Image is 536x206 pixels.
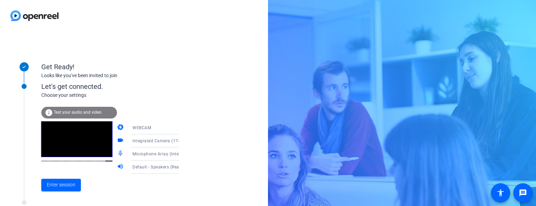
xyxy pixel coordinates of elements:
[41,81,193,92] div: Let's get connected.
[41,92,193,99] div: Choose your settings
[41,72,179,79] div: Looks like you've been invited to join
[117,163,125,171] mat-icon: volume_up
[47,181,75,188] span: Enter session
[519,189,527,197] mat-icon: message
[45,109,53,117] mat-icon: info
[132,138,195,143] span: Integrated Camera (174f:2455)
[54,110,101,115] span: Test your audio and video
[132,151,285,156] span: Microphone Array (Intel® Smart Sound Technology for Digital Microphones)
[117,137,125,145] mat-icon: videocam
[117,150,125,158] mat-icon: mic_none
[132,164,207,169] span: Default - Speakers (Realtek(R) Audio)
[41,62,179,72] div: Get Ready!
[117,124,125,132] mat-icon: camera
[41,179,81,191] button: Enter session
[132,125,151,130] span: WEBCAM
[496,189,505,197] mat-icon: accessibility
